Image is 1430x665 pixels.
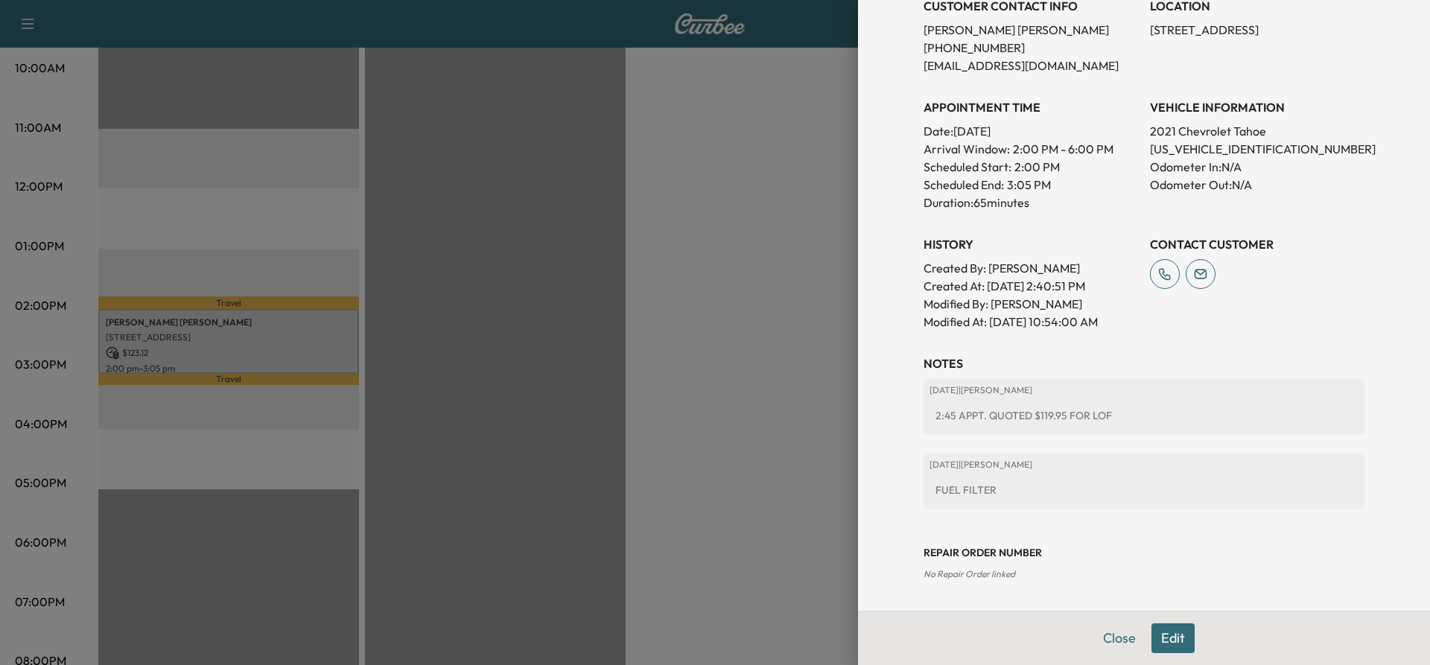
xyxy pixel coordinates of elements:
[1151,623,1195,653] button: Edit
[1150,21,1364,39] p: [STREET_ADDRESS]
[924,277,1138,295] p: Created At : [DATE] 2:40:51 PM
[924,354,1364,372] h3: NOTES
[929,477,1358,503] div: FUEL FILTER
[924,176,1004,194] p: Scheduled End:
[1007,176,1051,194] p: 3:05 PM
[924,194,1138,211] p: Duration: 65 minutes
[929,384,1358,396] p: [DATE] | [PERSON_NAME]
[924,568,1015,579] span: No Repair Order linked
[929,402,1358,429] div: 2:45 APPT. QUOTED $119.95 FOR LOF
[1150,158,1364,176] p: Odometer In: N/A
[924,259,1138,277] p: Created By : [PERSON_NAME]
[924,545,1364,560] h3: Repair Order number
[924,295,1138,313] p: Modified By : [PERSON_NAME]
[1150,140,1364,158] p: [US_VEHICLE_IDENTIFICATION_NUMBER]
[1013,140,1113,158] span: 2:00 PM - 6:00 PM
[929,459,1358,471] p: [DATE] | [PERSON_NAME]
[924,39,1138,57] p: [PHONE_NUMBER]
[924,140,1138,158] p: Arrival Window:
[924,57,1138,74] p: [EMAIL_ADDRESS][DOMAIN_NAME]
[924,158,1011,176] p: Scheduled Start:
[1093,623,1145,653] button: Close
[924,21,1138,39] p: [PERSON_NAME] [PERSON_NAME]
[924,313,1138,331] p: Modified At : [DATE] 10:54:00 AM
[924,235,1138,253] h3: History
[1150,122,1364,140] p: 2021 Chevrolet Tahoe
[924,122,1138,140] p: Date: [DATE]
[924,98,1138,116] h3: APPOINTMENT TIME
[1150,98,1364,116] h3: VEHICLE INFORMATION
[1150,176,1364,194] p: Odometer Out: N/A
[1014,158,1060,176] p: 2:00 PM
[1150,235,1364,253] h3: CONTACT CUSTOMER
